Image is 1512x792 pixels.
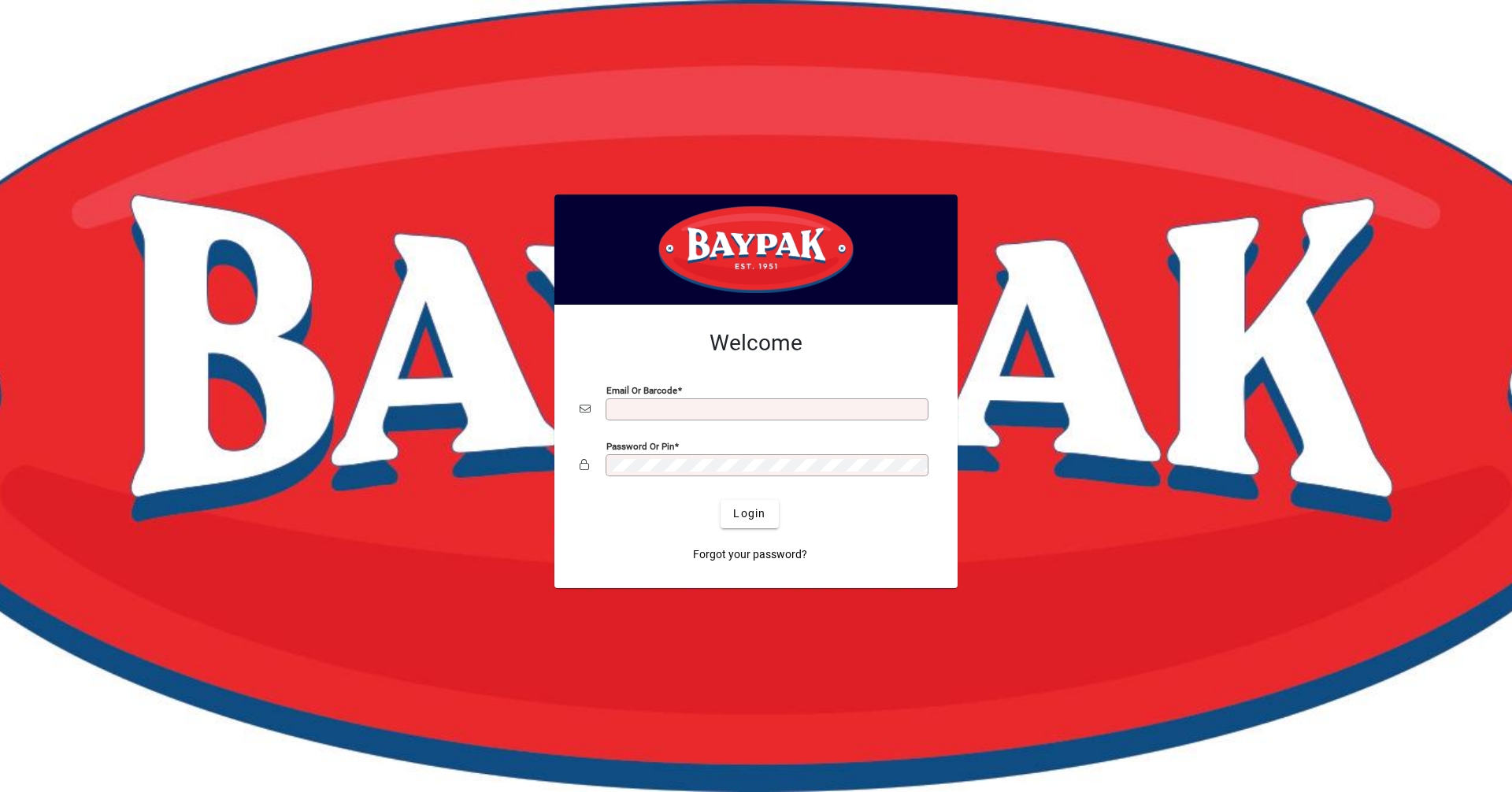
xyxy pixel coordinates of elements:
[693,546,807,563] span: Forgot your password?
[733,505,765,522] span: Login
[687,541,813,569] a: Forgot your password?
[721,500,778,528] button: Login
[580,330,932,357] h2: Welcome
[606,440,674,451] mat-label: Password or Pin
[606,384,677,395] mat-label: Email or Barcode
